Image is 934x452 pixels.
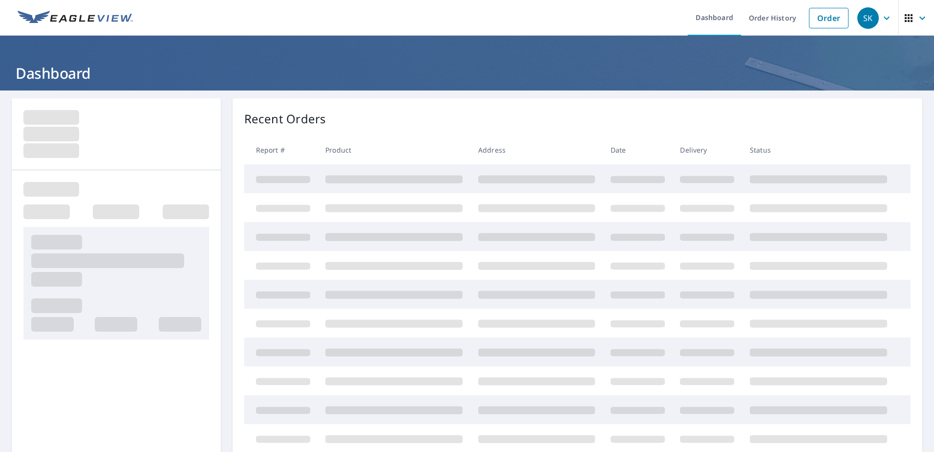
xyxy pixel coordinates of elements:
th: Status [742,136,895,164]
div: SK [857,7,879,29]
p: Recent Orders [244,110,326,128]
th: Report # [244,136,318,164]
th: Address [470,136,603,164]
th: Product [318,136,470,164]
th: Delivery [672,136,742,164]
img: EV Logo [18,11,133,25]
h1: Dashboard [12,63,922,83]
a: Order [809,8,849,28]
th: Date [603,136,673,164]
